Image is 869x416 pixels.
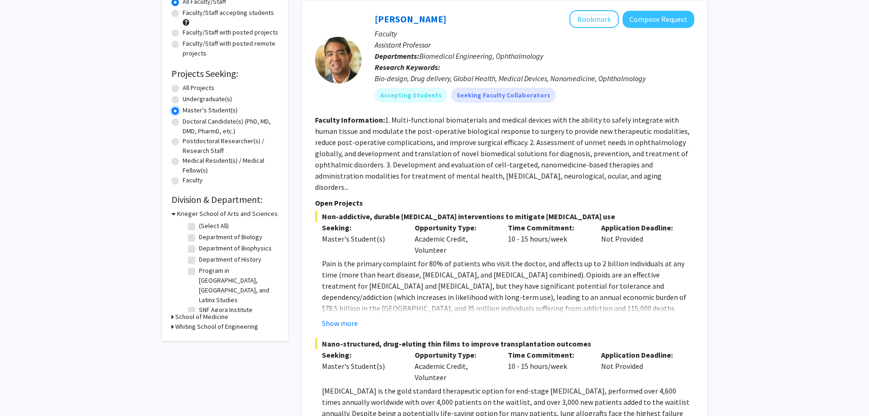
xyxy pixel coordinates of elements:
[199,266,276,305] label: Program in [GEOGRAPHIC_DATA], [GEOGRAPHIC_DATA], and Latinx Studies
[315,115,385,125] b: Faculty Information:
[199,243,272,253] label: Department of Biophysics
[199,305,253,315] label: SNF Agora Institute
[408,222,501,256] div: Academic Credit, Volunteer
[501,222,594,256] div: 10 - 15 hours/week
[315,115,690,192] fg-read-more: 1. Multi-functional biomaterials and medical devices with the ability to safely integrate with hu...
[199,232,262,242] label: Department of Biology
[375,73,694,84] div: Bio-design, Drug delivery, Global Health, Medical Devices, Nanomedicine, Ophthalmology
[408,349,501,383] div: Academic Credit, Volunteer
[175,322,258,332] h3: Whiting School of Engineering
[183,83,214,93] label: All Projects
[199,221,229,231] label: (Select All)
[415,349,494,361] p: Opportunity Type:
[508,349,587,361] p: Time Commitment:
[375,88,447,103] mat-chip: Accepting Students
[183,94,232,104] label: Undergraduate(s)
[183,175,203,185] label: Faculty
[171,194,279,205] h2: Division & Department:
[501,349,594,383] div: 10 - 15 hours/week
[7,374,40,409] iframe: Chat
[601,349,680,361] p: Application Deadline:
[415,222,494,233] p: Opportunity Type:
[315,338,694,349] span: Nano-structured, drug-eluting thin films to improve transplantation outcomes
[183,28,278,37] label: Faculty/Staff with posted projects
[322,222,401,233] p: Seeking:
[315,211,694,222] span: Non-addictive, durable [MEDICAL_DATA] interventions to mitigate [MEDICAL_DATA] use
[508,222,587,233] p: Time Commitment:
[183,117,279,136] label: Doctoral Candidate(s) (PhD, MD, DMD, PharmD, etc.)
[375,13,446,25] a: [PERSON_NAME]
[375,39,694,50] p: Assistant Professor
[183,39,279,58] label: Faculty/Staff with posted remote projects
[322,233,401,244] div: Master's Student(s)
[199,255,261,264] label: Department of History
[451,88,556,103] mat-chip: Seeking Faculty Collaborators
[171,68,279,79] h2: Projects Seeking:
[322,318,358,329] button: Show more
[175,312,228,322] h3: School of Medicine
[375,62,440,72] b: Research Keywords:
[623,11,694,28] button: Compose Request to Kunal Parikh
[183,8,274,18] label: Faculty/Staff accepting students
[594,222,687,256] div: Not Provided
[419,51,543,61] span: Biomedical Engineering, Ophthalmology
[315,197,694,208] p: Open Projects
[183,105,238,115] label: Master's Student(s)
[322,361,401,372] div: Master's Student(s)
[177,209,278,219] h3: Krieger School of Arts and Sciences
[322,349,401,361] p: Seeking:
[594,349,687,383] div: Not Provided
[375,28,694,39] p: Faculty
[183,156,279,175] label: Medical Resident(s) / Medical Fellow(s)
[601,222,680,233] p: Application Deadline:
[375,51,419,61] b: Departments:
[569,10,619,28] button: Add Kunal Parikh to Bookmarks
[183,136,279,156] label: Postdoctoral Researcher(s) / Research Staff
[322,258,694,336] p: Pain is the primary complaint for 80% of patients who visit the doctor, and affects up to 2 billi...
